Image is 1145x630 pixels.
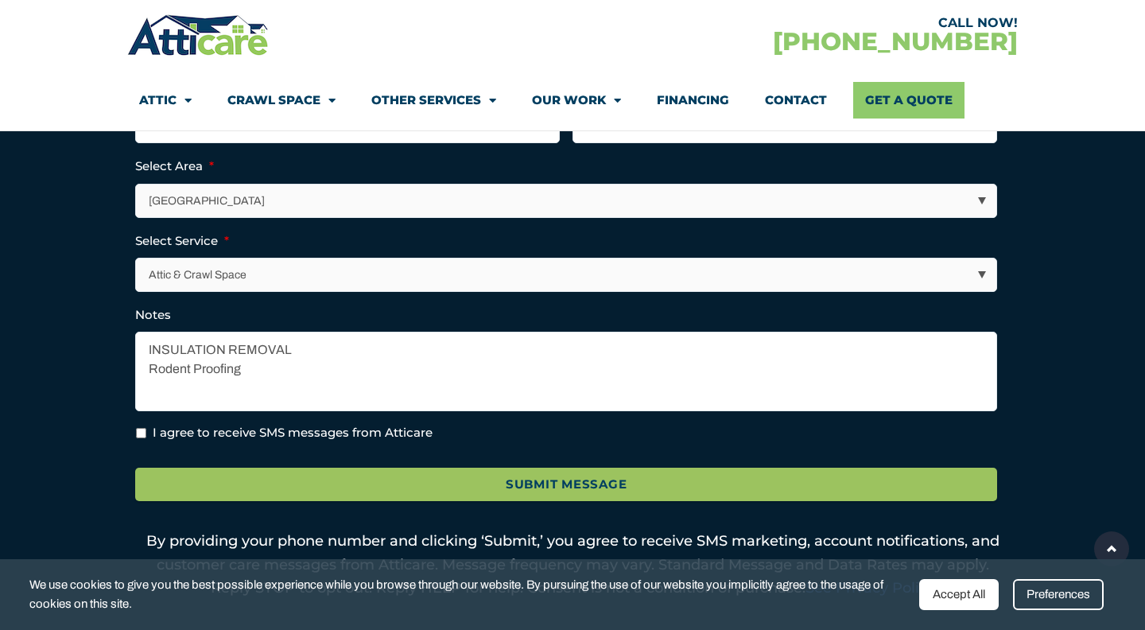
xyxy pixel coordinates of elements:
a: Financing [657,82,729,119]
div: CALL NOW! [572,17,1018,29]
div: Preferences [1013,579,1104,610]
a: Crawl Space [227,82,336,119]
label: Select Area [135,158,214,174]
a: Attic [139,82,192,119]
div: Accept All [919,579,999,610]
span: We use cookies to give you the best possible experience while you browse through our website. By ... [29,575,907,614]
nav: Menu [139,82,1006,119]
a: Get A Quote [853,82,965,119]
label: I agree to receive SMS messages from Atticare [153,424,433,442]
a: Other Services [371,82,496,119]
a: Our Work [532,82,621,119]
label: Select Service [135,233,229,249]
label: Notes [135,307,171,323]
a: Contact [765,82,827,119]
input: Submit Message [135,468,997,502]
p: By providing your phone number and clicking ‘Submit,’ you agree to receive SMS marketing, account... [135,530,1010,601]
